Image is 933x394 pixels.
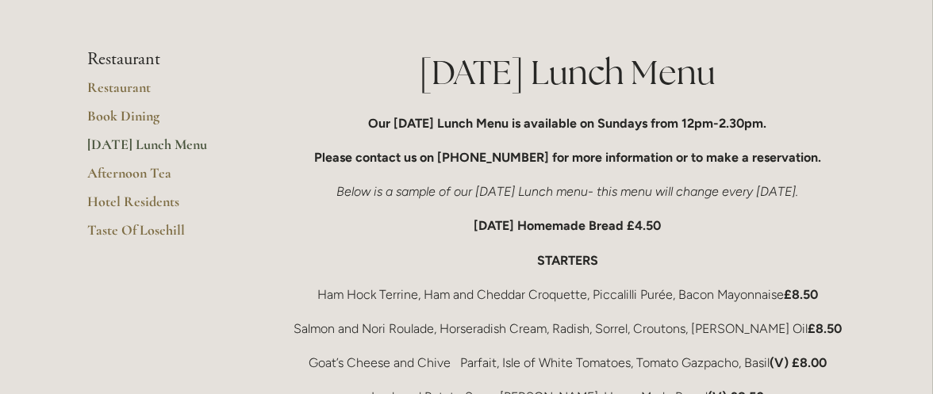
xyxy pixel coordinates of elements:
li: Restaurant [87,49,239,70]
a: Afternoon Tea [87,164,239,193]
a: Restaurant [87,78,239,107]
a: [DATE] Lunch Menu [87,136,239,164]
p: Salmon and Nori Roulade, Horseradish Cream, Radish, Sorrel, Croutons, [PERSON_NAME] Oil [290,318,846,339]
a: Taste Of Losehill [87,221,239,250]
a: Book Dining [87,107,239,136]
strong: Our [DATE] Lunch Menu is available on Sundays from 12pm-2.30pm. [369,116,767,131]
em: Below is a sample of our [DATE] Lunch menu- this menu will change every [DATE]. [337,184,799,199]
strong: STARTERS [537,253,598,268]
strong: [DATE] Homemade Bread £4.50 [474,218,662,233]
h1: [DATE] Lunch Menu [290,49,846,96]
strong: (V) £8.00 [770,355,827,370]
strong: £8.50 [808,321,842,336]
strong: £8.50 [784,287,818,302]
strong: Please contact us on [PHONE_NUMBER] for more information or to make a reservation. [314,150,821,165]
a: Hotel Residents [87,193,239,221]
p: Goat’s Cheese and Chive Parfait, Isle of White Tomatoes, Tomato Gazpacho, Basil [290,352,846,373]
p: Ham Hock Terrine, Ham and Cheddar Croquette, Piccalilli Purée, Bacon Mayonnaise [290,284,846,305]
